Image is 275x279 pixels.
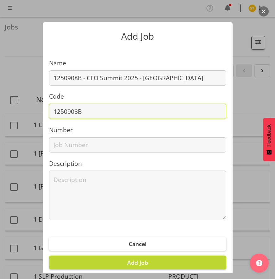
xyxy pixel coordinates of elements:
[49,159,226,168] label: Description
[263,118,275,161] button: Feedback - Show survey
[49,104,226,119] input: Job Code
[49,237,226,251] button: Cancel
[266,124,272,146] span: Feedback
[127,259,148,266] span: Add Job
[49,256,226,269] button: Add Job
[49,92,226,101] label: Code
[49,126,226,135] label: Number
[129,240,147,248] span: Cancel
[49,137,226,152] input: Job Number
[256,260,262,266] img: help-xxl-2.png
[49,32,226,41] p: Add Job
[49,70,226,86] input: Job Name
[49,59,226,68] label: Name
